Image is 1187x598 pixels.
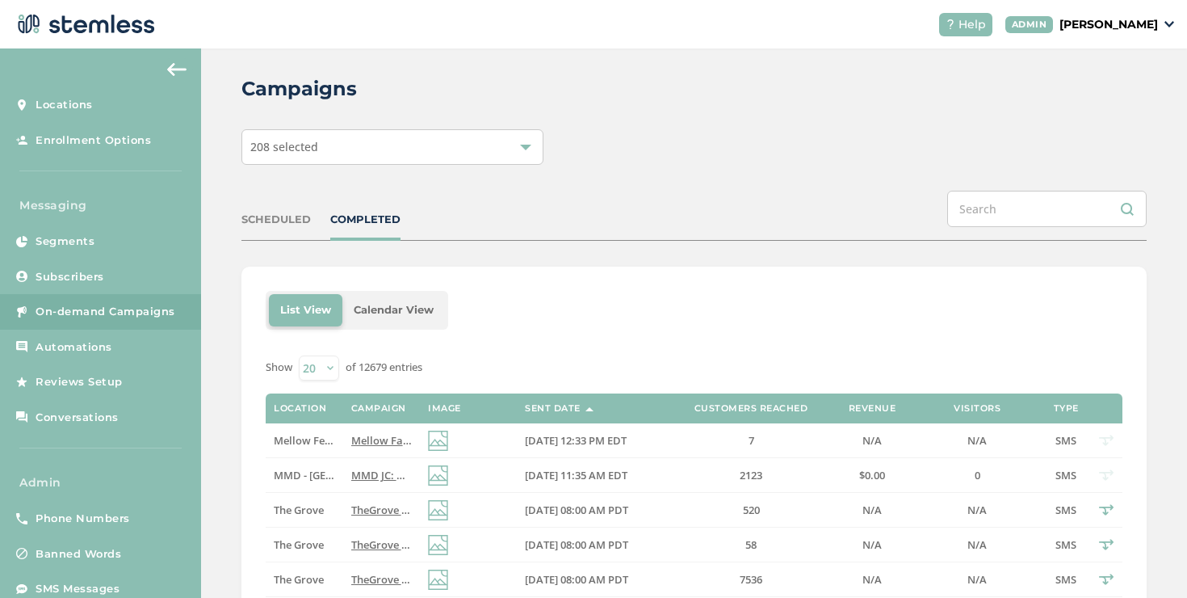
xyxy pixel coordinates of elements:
[967,503,987,517] span: N/A
[346,360,422,376] label: of 12679 entries
[862,572,882,587] span: N/A
[167,63,187,76] img: icon-arrow-back-accent-c549486e.svg
[678,573,824,587] label: 7536
[525,537,628,552] span: [DATE] 08:00 AM PDT
[351,434,412,448] label: Mellow Fam Free Shipping is here! Save up to 40% with free delivery. Use code: MFDD25. Oct 6–8th....
[274,503,324,517] span: The Grove
[525,572,628,587] span: [DATE] 08:00 AM PDT
[36,339,112,356] span: Automations
[967,572,987,587] span: N/A
[849,403,896,414] label: Revenue
[840,503,904,517] label: N/A
[740,572,762,587] span: 7536
[351,572,837,587] span: TheGrove La Mesa: You have a new notification waiting for you, {first_name}! Reply END to cancel
[525,469,662,482] label: 10/07/2025 11:35 AM EDT
[967,537,987,552] span: N/A
[342,294,445,326] li: Calendar View
[428,570,448,590] img: icon-img-d887fa0c.svg
[921,573,1034,587] label: N/A
[36,304,175,320] span: On-demand Campaigns
[241,212,311,228] div: SCHEDULED
[840,469,904,482] label: $0.00
[840,538,904,552] label: N/A
[428,535,448,555] img: icon-img-d887fa0c.svg
[1059,16,1158,33] p: [PERSON_NAME]
[1055,572,1076,587] span: SMS
[743,503,760,517] span: 520
[1050,538,1082,552] label: SMS
[1055,503,1076,517] span: SMS
[946,19,955,29] img: icon-help-white-03924b79.svg
[274,537,324,552] span: The Grove
[954,403,1000,414] label: Visitors
[967,433,987,448] span: N/A
[1050,434,1082,448] label: SMS
[1055,468,1076,482] span: SMS
[351,503,837,517] span: TheGrove La Mesa: You have a new notification waiting for you, {first_name}! Reply END to cancel
[351,538,412,552] label: TheGrove La Mesa: You have a new notification waiting for you, {first_name}! Reply END to cancel
[525,468,627,482] span: [DATE] 11:35 AM EDT
[921,503,1034,517] label: N/A
[525,503,662,517] label: 10/07/2025 08:00 AM PDT
[36,133,151,149] span: Enrollment Options
[269,294,342,326] li: List View
[351,537,837,552] span: TheGrove La Mesa: You have a new notification waiting for you, {first_name}! Reply END to cancel
[862,503,882,517] span: N/A
[525,538,662,552] label: 10/07/2025 08:00 AM PDT
[241,74,357,103] h2: Campaigns
[266,360,292,376] label: Show
[36,97,93,113] span: Locations
[274,503,334,517] label: The Grove
[351,573,412,587] label: TheGrove La Mesa: You have a new notification waiting for you, {first_name}! Reply END to cancel
[862,433,882,448] span: N/A
[840,434,904,448] label: N/A
[36,511,130,527] span: Phone Numbers
[678,503,824,517] label: 520
[585,407,593,411] img: icon-sort-1e1d7615.svg
[36,234,94,250] span: Segments
[525,573,662,587] label: 10/07/2025 08:00 AM PDT
[274,468,415,482] span: MMD - [GEOGRAPHIC_DATA]
[274,538,334,552] label: The Grove
[840,573,904,587] label: N/A
[525,503,628,517] span: [DATE] 08:00 AM PDT
[1050,469,1082,482] label: SMS
[678,469,824,482] label: 2123
[958,16,986,33] span: Help
[1054,403,1079,414] label: Type
[274,433,346,448] span: Mellow Fellow
[250,139,318,154] span: 208 selected
[749,433,754,448] span: 7
[274,403,326,414] label: Location
[428,431,448,451] img: icon-img-d887fa0c.svg
[13,8,155,40] img: logo-dark-0685b13c.svg
[1050,503,1082,517] label: SMS
[859,468,885,482] span: $0.00
[351,433,1024,448] span: Mellow Fam Free Shipping is here! Save up to 40% with free delivery. Use code: MFDD25. [DATE]–[DA...
[740,468,762,482] span: 2123
[274,573,334,587] label: The Grove
[428,500,448,520] img: icon-img-d887fa0c.svg
[351,503,412,517] label: TheGrove La Mesa: You have a new notification waiting for you, {first_name}! Reply END to cancel
[274,469,334,482] label: MMD - Jersey City
[525,434,662,448] label: 10/07/2025 12:33 PM EDT
[36,581,120,597] span: SMS Messages
[274,572,324,587] span: The Grove
[274,434,334,448] label: Mellow Fellow
[525,433,627,448] span: [DATE] 12:33 PM EDT
[678,538,824,552] label: 58
[1050,573,1082,587] label: SMS
[975,468,980,482] span: 0
[351,469,412,482] label: MMD JC: Buy 2 Get 1 on your favorite jelly candies! 🚨 PLUS 20% OFF STOREWIDE! 🚨 AND a price match...
[921,538,1034,552] label: N/A
[428,403,461,414] label: Image
[36,269,104,285] span: Subscribers
[1106,520,1187,598] iframe: Chat Widget
[428,465,448,486] img: icon-img-d887fa0c.svg
[36,410,119,426] span: Conversations
[351,403,406,414] label: Campaign
[36,374,123,390] span: Reviews Setup
[862,537,882,552] span: N/A
[921,434,1034,448] label: N/A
